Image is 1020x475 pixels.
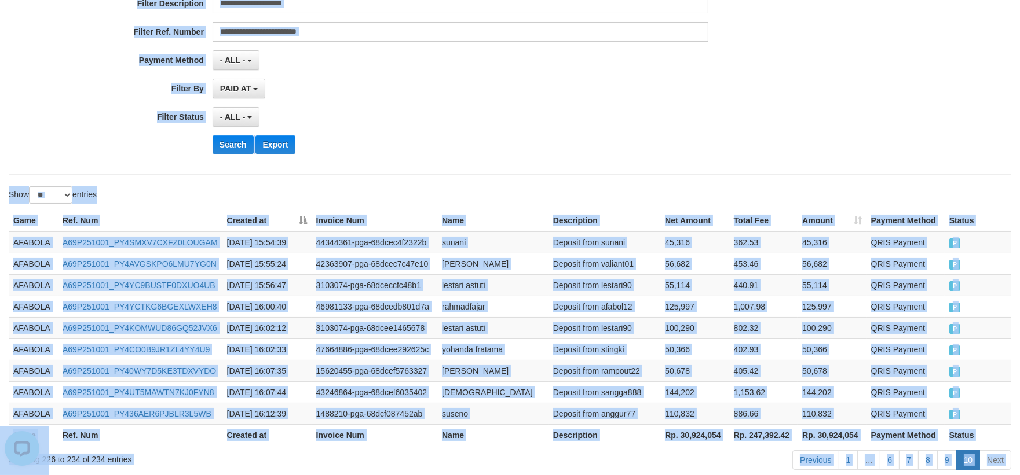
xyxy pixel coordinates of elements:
span: PAID [949,303,961,312]
th: Payment Method [867,210,945,231]
td: 144,202 [798,381,867,403]
a: A69P251001_PY4YC9BUSTF0DXUO4UB [63,281,215,290]
a: A69P251001_PY4UT5MAWTN7KJ0FYN8 [63,388,214,397]
td: 43246864-pga-68dcef6035402 [312,381,437,403]
a: … [857,450,880,470]
th: Game [9,424,58,445]
th: Game [9,210,58,231]
td: 886.66 [729,403,798,424]
td: 46981133-pga-68dcedb801d7a [312,296,437,317]
td: AFABOLA [9,274,58,296]
td: Deposit from sangga888 [549,381,660,403]
td: [DATE] 16:02:33 [222,338,312,360]
span: PAID [949,324,961,334]
a: A69P251001_PY4CO0B9JR1ZL4YY4U9 [63,345,210,354]
span: PAID [949,388,961,398]
span: PAID [949,410,961,419]
td: lestari astuti [437,274,549,296]
button: - ALL - [213,107,259,127]
td: AFABOLA [9,231,58,253]
a: A69P251001_PY40WY7D5KE3TDXVYDO [63,366,216,375]
th: Status [945,210,1011,231]
td: [DATE] 16:07:35 [222,360,312,381]
td: 362.53 [729,231,798,253]
span: PAID [949,260,961,270]
div: Showing 226 to 234 of 234 entries [9,449,416,465]
th: Invoice Num [312,424,437,445]
td: 50,678 [660,360,729,381]
button: - ALL - [213,50,259,70]
td: QRIS Payment [867,274,945,296]
th: Rp. 30,924,054 [660,424,729,445]
td: 144,202 [660,381,729,403]
td: [DATE] 15:54:39 [222,231,312,253]
label: Show entries [9,186,97,204]
td: 50,366 [660,338,729,360]
span: PAID AT [220,84,251,93]
td: 44344361-pga-68dcec4f2322b [312,231,437,253]
td: [DATE] 16:02:12 [222,317,312,338]
td: 42363907-pga-68dcec7c47e10 [312,253,437,274]
td: [DATE] 15:56:47 [222,274,312,296]
td: QRIS Payment [867,403,945,424]
a: A69P251001_PY4SMXV7CXFZ0LOUGAM [63,238,218,247]
td: QRIS Payment [867,296,945,317]
td: Deposit from stingki [549,338,660,360]
a: 6 [880,450,900,470]
a: A69P251001_PY4AVGSKPO6LMU7YG0N [63,259,217,268]
th: Total Fee [729,210,798,231]
span: - ALL - [220,112,246,121]
td: Deposit from valiant01 [549,253,660,274]
td: Deposit from afabol12 [549,296,660,317]
td: QRIS Payment [867,253,945,274]
td: 56,682 [798,253,867,274]
th: Rp. 247,392.42 [729,424,798,445]
a: 8 [918,450,938,470]
td: 56,682 [660,253,729,274]
td: 125,997 [660,296,729,317]
a: A69P251001_PY4KOMWUD86GQ52JVX6 [63,323,217,333]
td: AFABOLA [9,253,58,274]
button: Export [255,135,295,154]
th: Description [549,210,660,231]
td: Deposit from sunani [549,231,660,253]
th: Payment Method [867,424,945,445]
td: 50,366 [798,338,867,360]
td: Deposit from anggur77 [549,403,660,424]
td: 3103074-pga-68dcee1465678 [312,317,437,338]
td: [DATE] 16:00:40 [222,296,312,317]
td: 1,153.62 [729,381,798,403]
th: Ref. Num [58,210,222,231]
td: AFABOLA [9,317,58,338]
td: [DATE] 16:07:44 [222,381,312,403]
th: Rp. 30,924,054 [798,424,867,445]
th: Status [945,424,1011,445]
a: Previous [792,450,839,470]
td: 55,114 [798,274,867,296]
td: 47664886-pga-68dcee292625c [312,338,437,360]
span: - ALL - [220,56,246,65]
td: 3103074-pga-68dceccfc48b1 [312,274,437,296]
td: 402.93 [729,338,798,360]
th: Created at [222,424,312,445]
td: AFABOLA [9,296,58,317]
td: 15620455-pga-68dcef5763327 [312,360,437,381]
td: 1488210-pga-68dcf087452ab [312,403,437,424]
span: PAID [949,345,961,355]
a: 9 [937,450,957,470]
th: Name [437,424,549,445]
td: [DATE] 15:55:24 [222,253,312,274]
td: QRIS Payment [867,381,945,403]
td: 110,832 [798,403,867,424]
a: 1 [839,450,858,470]
td: AFABOLA [9,403,58,424]
th: Description [549,424,660,445]
td: 50,678 [798,360,867,381]
td: [PERSON_NAME] [437,253,549,274]
a: 7 [899,450,919,470]
td: [PERSON_NAME] [437,360,549,381]
td: AFABOLA [9,381,58,403]
td: 802.32 [729,317,798,338]
td: 453.46 [729,253,798,274]
td: 45,316 [660,231,729,253]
